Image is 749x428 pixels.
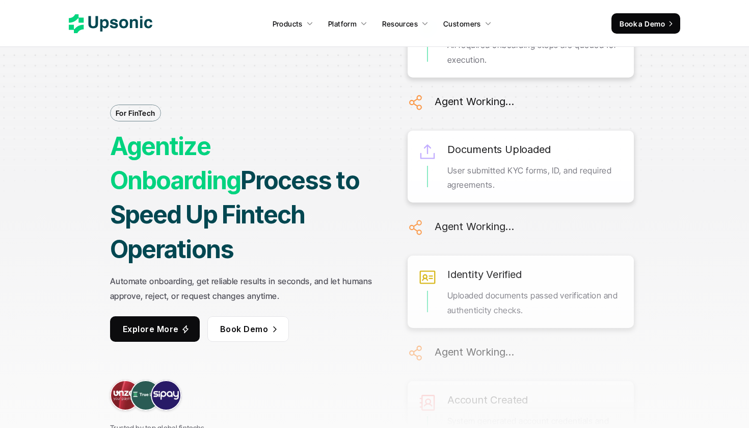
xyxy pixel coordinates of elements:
strong: Agentize Onboarding [110,131,240,195]
p: User submitted KYC forms, ID, and required agreements. [447,163,624,193]
p: Resources [382,18,418,29]
h6: Identity Verified [447,266,522,283]
h6: Documents Uploaded [447,141,550,158]
a: Products [266,14,319,33]
h6: Agent Working... [435,93,514,110]
p: Uploaded documents passed verification and authenticity checks. [447,288,624,318]
h6: Agent Working... [435,343,514,361]
p: All required onboarding steps are queued for execution. [447,38,624,67]
p: Book Demo [220,321,268,336]
a: Book Demo [207,316,289,342]
p: For FinTech [116,108,155,118]
h6: Account Created [447,391,528,409]
p: Customers [443,18,481,29]
p: Explore More [123,321,179,336]
strong: Automate onboarding, get reliable results in seconds, and let humans approve, reject, or request ... [110,276,374,301]
p: Book a Demo [620,18,665,29]
p: Platform [328,18,357,29]
strong: Process to Speed Up Fintech Operations [110,165,364,264]
p: Products [273,18,303,29]
a: Explore More [110,316,200,342]
h6: Agent Working... [435,218,514,235]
